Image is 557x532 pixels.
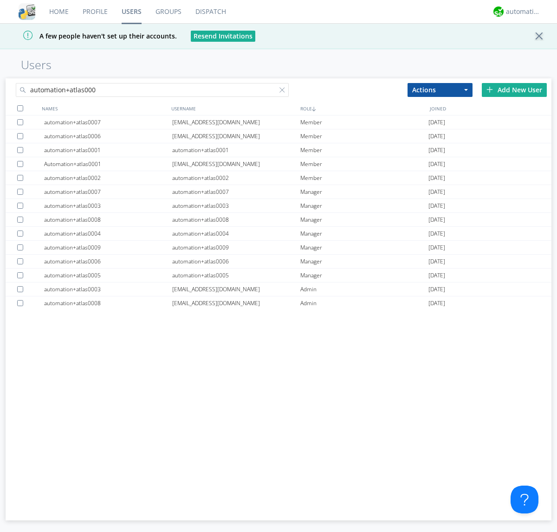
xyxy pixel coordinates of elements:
[428,282,445,296] span: [DATE]
[172,269,300,282] div: automation+atlas0005
[300,115,428,129] div: Member
[44,227,172,240] div: automation+atlas0004
[6,129,551,143] a: automation+atlas0006[EMAIL_ADDRESS][DOMAIN_NAME]Member[DATE]
[44,199,172,212] div: automation+atlas0003
[300,296,428,310] div: Admin
[44,143,172,157] div: automation+atlas0001
[44,115,172,129] div: automation+atlas0007
[300,227,428,240] div: Manager
[191,31,255,42] button: Resend Invitations
[428,296,445,310] span: [DATE]
[6,255,551,269] a: automation+atlas0006automation+atlas0006Manager[DATE]
[300,241,428,254] div: Manager
[169,102,298,115] div: USERNAME
[172,143,300,157] div: automation+atlas0001
[44,282,172,296] div: automation+atlas0003
[6,241,551,255] a: automation+atlas0009automation+atlas0009Manager[DATE]
[44,157,172,171] div: Automation+atlas0001
[44,241,172,254] div: automation+atlas0009
[6,296,551,310] a: automation+atlas0008[EMAIL_ADDRESS][DOMAIN_NAME]Admin[DATE]
[172,157,300,171] div: [EMAIL_ADDRESS][DOMAIN_NAME]
[428,115,445,129] span: [DATE]
[428,269,445,282] span: [DATE]
[39,102,169,115] div: NAMES
[44,213,172,226] div: automation+atlas0008
[300,213,428,226] div: Manager
[44,129,172,143] div: automation+atlas0006
[428,157,445,171] span: [DATE]
[6,199,551,213] a: automation+atlas0003automation+atlas0003Manager[DATE]
[300,143,428,157] div: Member
[300,171,428,185] div: Member
[6,227,551,241] a: automation+atlas0004automation+atlas0004Manager[DATE]
[44,296,172,310] div: automation+atlas0008
[6,115,551,129] a: automation+atlas0007[EMAIL_ADDRESS][DOMAIN_NAME]Member[DATE]
[172,227,300,240] div: automation+atlas0004
[493,6,504,17] img: d2d01cd9b4174d08988066c6d424eccd
[300,282,428,296] div: Admin
[6,213,551,227] a: automation+atlas0008automation+atlas0008Manager[DATE]
[408,83,473,97] button: Actions
[19,3,35,20] img: cddb5a64eb264b2086981ab96f4c1ba7
[300,185,428,199] div: Manager
[300,157,428,171] div: Member
[6,269,551,282] a: automation+atlas0005automation+atlas0005Manager[DATE]
[172,115,300,129] div: [EMAIL_ADDRESS][DOMAIN_NAME]
[482,83,547,97] div: Add New User
[172,171,300,185] div: automation+atlas0002
[6,185,551,199] a: automation+atlas0007automation+atlas0007Manager[DATE]
[428,185,445,199] span: [DATE]
[428,129,445,143] span: [DATE]
[6,171,551,185] a: automation+atlas0002automation+atlas0002Member[DATE]
[172,255,300,268] div: automation+atlas0006
[427,102,557,115] div: JOINED
[428,143,445,157] span: [DATE]
[428,227,445,241] span: [DATE]
[44,185,172,199] div: automation+atlas0007
[6,157,551,171] a: Automation+atlas0001[EMAIL_ADDRESS][DOMAIN_NAME]Member[DATE]
[300,199,428,212] div: Manager
[511,486,538,513] iframe: Toggle Customer Support
[44,171,172,185] div: automation+atlas0002
[172,199,300,212] div: automation+atlas0003
[6,282,551,296] a: automation+atlas0003[EMAIL_ADDRESS][DOMAIN_NAME]Admin[DATE]
[300,255,428,268] div: Manager
[6,143,551,157] a: automation+atlas0001automation+atlas0001Member[DATE]
[172,241,300,254] div: automation+atlas0009
[506,7,541,16] div: automation+atlas
[172,213,300,226] div: automation+atlas0008
[428,213,445,227] span: [DATE]
[300,269,428,282] div: Manager
[172,185,300,199] div: automation+atlas0007
[172,296,300,310] div: [EMAIL_ADDRESS][DOMAIN_NAME]
[428,255,445,269] span: [DATE]
[428,199,445,213] span: [DATE]
[486,86,493,93] img: plus.svg
[298,102,427,115] div: ROLE
[172,282,300,296] div: [EMAIL_ADDRESS][DOMAIN_NAME]
[428,171,445,185] span: [DATE]
[300,129,428,143] div: Member
[44,255,172,268] div: automation+atlas0006
[172,129,300,143] div: [EMAIL_ADDRESS][DOMAIN_NAME]
[428,241,445,255] span: [DATE]
[7,32,177,40] span: A few people haven't set up their accounts.
[16,83,289,97] input: Search users
[44,269,172,282] div: automation+atlas0005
